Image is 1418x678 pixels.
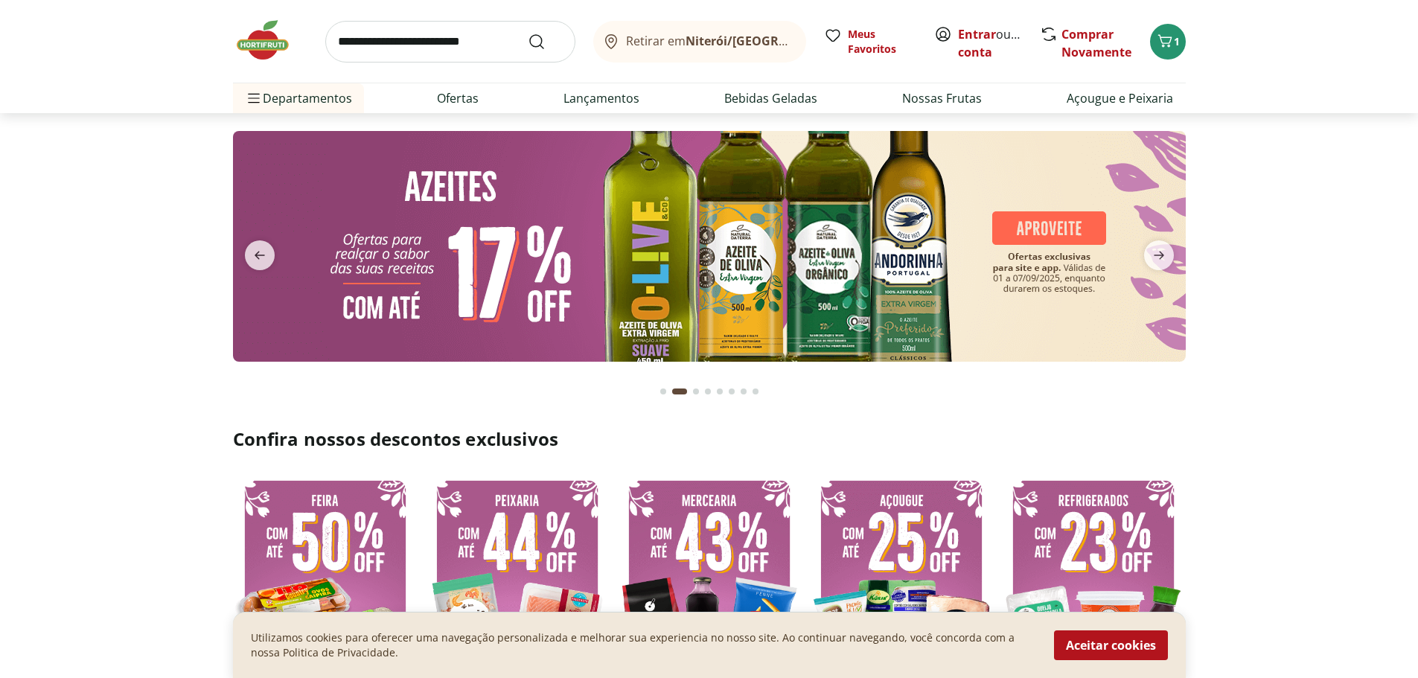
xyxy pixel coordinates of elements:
[1067,89,1173,107] a: Açougue e Peixaria
[958,26,1040,60] a: Criar conta
[724,89,817,107] a: Bebidas Geladas
[528,33,563,51] button: Submit Search
[1174,34,1180,48] span: 1
[245,80,352,116] span: Departamentos
[245,80,263,116] button: Menu
[714,374,726,409] button: Go to page 5 from fs-carousel
[702,374,714,409] button: Go to page 4 from fs-carousel
[958,25,1024,61] span: ou
[325,21,575,63] input: search
[669,374,690,409] button: Current page from fs-carousel
[233,131,1186,362] img: azeites
[563,89,639,107] a: Lançamentos
[848,27,916,57] span: Meus Favoritos
[251,630,1036,660] p: Utilizamos cookies para oferecer uma navegação personalizada e melhorar sua experiencia no nosso ...
[233,18,307,63] img: Hortifruti
[233,240,287,270] button: previous
[1150,24,1186,60] button: Carrinho
[686,33,855,49] b: Niterói/[GEOGRAPHIC_DATA]
[437,89,479,107] a: Ofertas
[1132,240,1186,270] button: next
[593,21,806,63] button: Retirar emNiterói/[GEOGRAPHIC_DATA]
[626,34,791,48] span: Retirar em
[824,27,916,57] a: Meus Favoritos
[1061,26,1131,60] a: Comprar Novamente
[738,374,750,409] button: Go to page 7 from fs-carousel
[233,427,1186,451] h2: Confira nossos descontos exclusivos
[690,374,702,409] button: Go to page 3 from fs-carousel
[902,89,982,107] a: Nossas Frutas
[657,374,669,409] button: Go to page 1 from fs-carousel
[958,26,996,42] a: Entrar
[726,374,738,409] button: Go to page 6 from fs-carousel
[750,374,761,409] button: Go to page 8 from fs-carousel
[1054,630,1168,660] button: Aceitar cookies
